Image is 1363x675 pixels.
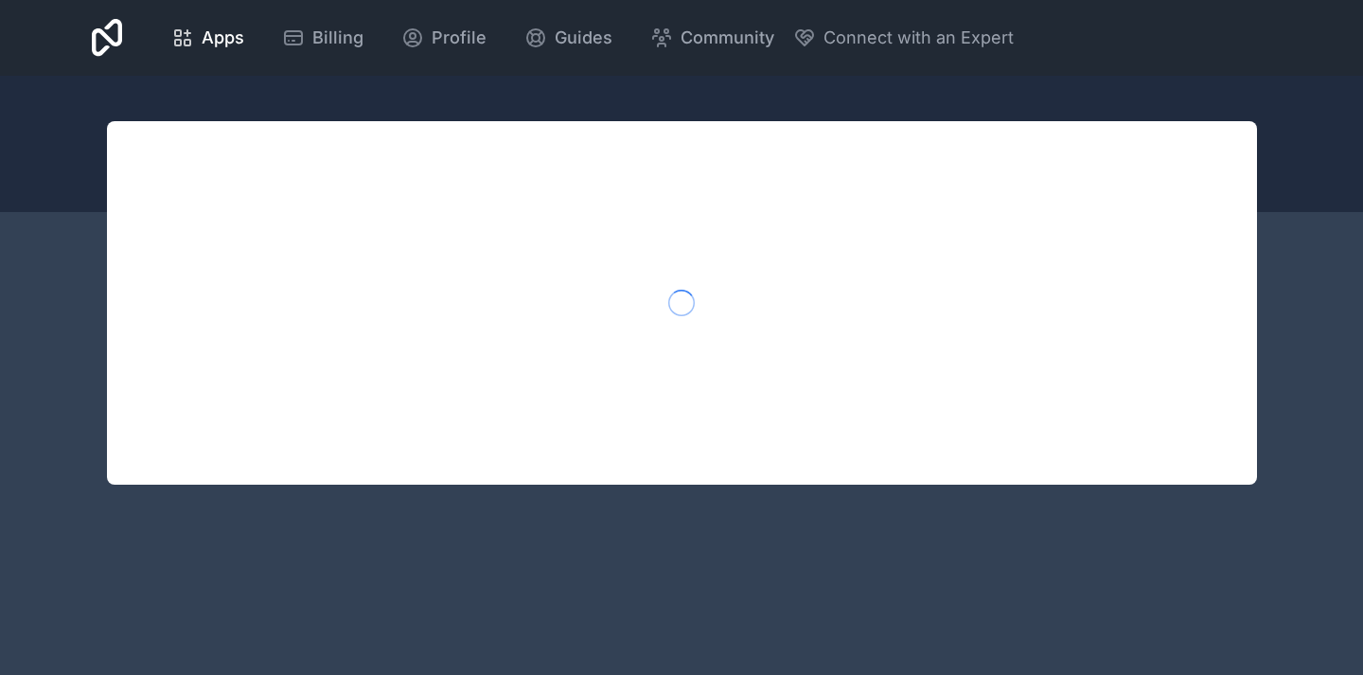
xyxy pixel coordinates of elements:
[509,17,628,59] a: Guides
[202,25,244,51] span: Apps
[156,17,259,59] a: Apps
[793,25,1014,51] button: Connect with an Expert
[681,25,774,51] span: Community
[555,25,612,51] span: Guides
[432,25,487,51] span: Profile
[635,17,789,59] a: Community
[823,25,1014,51] span: Connect with an Expert
[267,17,379,59] a: Billing
[386,17,502,59] a: Profile
[312,25,363,51] span: Billing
